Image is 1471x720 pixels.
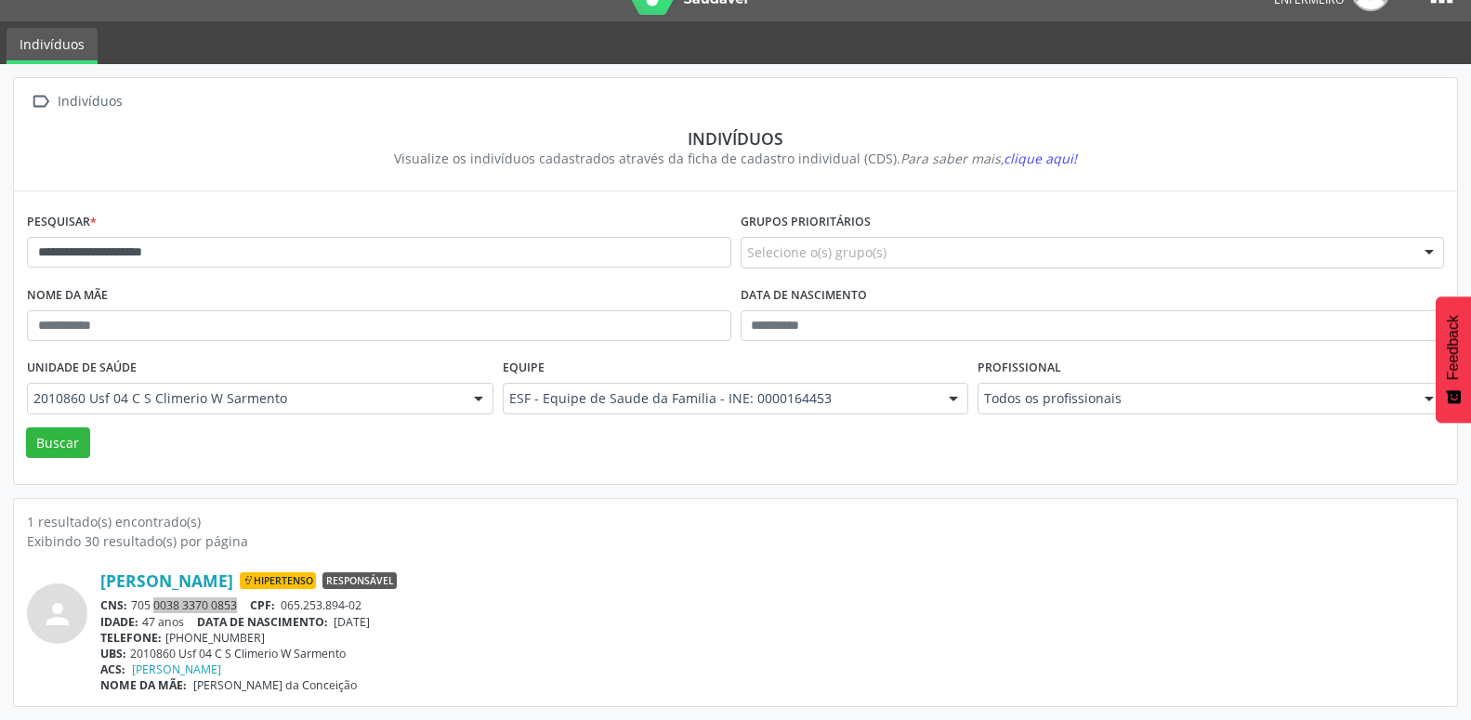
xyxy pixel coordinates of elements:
[984,389,1406,408] span: Todos os profissionais
[40,149,1431,168] div: Visualize os indivíduos cadastrados através da ficha de cadastro individual (CDS).
[27,88,125,115] a:  Indivíduos
[100,661,125,677] span: ACS:
[41,597,74,631] i: person
[100,597,1444,613] div: 705 0038 3370 0853
[741,281,867,310] label: Data de nascimento
[100,677,187,693] span: NOME DA MÃE:
[54,88,125,115] div: Indivíduos
[40,128,1431,149] div: Indivíduos
[978,354,1061,383] label: Profissional
[26,427,90,459] button: Buscar
[747,242,887,262] span: Selecione o(s) grupo(s)
[197,614,328,630] span: DATA DE NASCIMENTO:
[27,281,108,310] label: Nome da mãe
[100,597,127,613] span: CNS:
[741,208,871,237] label: Grupos prioritários
[509,389,931,408] span: ESF - Equipe de Saude da Familia - INE: 0000164453
[334,614,370,630] span: [DATE]
[27,354,137,383] label: Unidade de saúde
[100,570,233,591] a: [PERSON_NAME]
[1445,315,1462,380] span: Feedback
[33,389,455,408] span: 2010860 Usf 04 C S Climerio W Sarmento
[281,597,361,613] span: 065.253.894-02
[7,28,98,64] a: Indivíduos
[193,677,357,693] span: [PERSON_NAME] da Conceição
[100,614,138,630] span: IDADE:
[900,150,1077,167] i: Para saber mais,
[503,354,545,383] label: Equipe
[100,646,126,661] span: UBS:
[250,597,275,613] span: CPF:
[27,208,97,237] label: Pesquisar
[27,531,1444,551] div: Exibindo 30 resultado(s) por página
[100,614,1444,630] div: 47 anos
[1004,150,1077,167] span: clique aqui!
[27,88,54,115] i: 
[27,512,1444,531] div: 1 resultado(s) encontrado(s)
[132,661,221,677] a: [PERSON_NAME]
[1436,296,1471,423] button: Feedback - Mostrar pesquisa
[100,630,162,646] span: TELEFONE:
[240,572,316,589] span: Hipertenso
[100,630,1444,646] div: [PHONE_NUMBER]
[100,646,1444,661] div: 2010860 Usf 04 C S Climerio W Sarmento
[322,572,397,589] span: Responsável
